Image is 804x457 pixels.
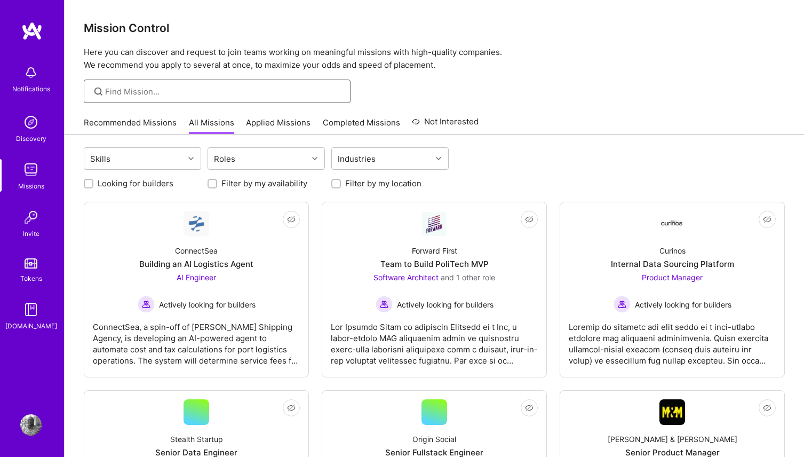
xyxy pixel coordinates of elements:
[177,273,216,282] span: AI Engineer
[397,299,493,310] span: Actively looking for builders
[84,21,785,35] h3: Mission Control
[345,178,421,189] label: Filter by my location
[175,245,218,256] div: ConnectSea
[659,399,685,425] img: Company Logo
[412,434,456,445] div: Origin Social
[12,83,50,94] div: Notifications
[221,178,307,189] label: Filter by my availability
[635,299,731,310] span: Actively looking for builders
[763,404,771,412] i: icon EyeClosed
[170,434,223,445] div: Stealth Startup
[16,133,46,144] div: Discovery
[335,151,378,167] div: Industries
[138,296,155,313] img: Actively looking for builders
[569,211,776,368] a: Company LogoCurinosInternal Data Sourcing PlatformProduct Manager Actively looking for buildersAc...
[659,220,685,227] img: Company Logo
[25,258,37,269] img: tokens
[525,404,534,412] i: icon EyeClosed
[189,117,234,135] a: All Missions
[331,211,538,368] a: Company LogoForward FirstTeam to Build PoliTech MVPSoftware Architect and 1 other roleActively lo...
[98,178,173,189] label: Looking for builders
[21,21,43,41] img: logo
[105,86,343,97] input: Find Mission...
[184,211,209,237] img: Company Logo
[139,258,253,270] div: Building an AI Logistics Agent
[87,151,113,167] div: Skills
[159,299,256,310] span: Actively looking for builders
[23,228,39,239] div: Invite
[441,273,495,282] span: and 1 other role
[608,434,737,445] div: [PERSON_NAME] & [PERSON_NAME]
[312,156,317,161] i: icon Chevron
[331,313,538,366] div: Lor Ipsumdo Sitam co adipiscin Elitsedd ei t Inc, u labor-etdolo MAG aliquaenim admin ve quisnost...
[20,112,42,133] img: discovery
[287,215,296,224] i: icon EyeClosed
[211,151,238,167] div: Roles
[421,211,447,236] img: Company Logo
[659,245,686,256] div: Curinos
[763,215,771,224] i: icon EyeClosed
[20,207,42,228] img: Invite
[373,273,439,282] span: Software Architect
[20,299,42,320] img: guide book
[323,117,400,135] a: Completed Missions
[20,159,42,180] img: teamwork
[642,273,703,282] span: Product Manager
[287,404,296,412] i: icon EyeClosed
[246,117,311,135] a: Applied Missions
[84,117,177,135] a: Recommended Missions
[188,156,194,161] i: icon Chevron
[412,115,479,135] a: Not Interested
[569,313,776,366] div: Loremip do sitametc adi elit seddo ei t inci-utlabo etdolore mag aliquaeni adminimvenia. Quisn ex...
[614,296,631,313] img: Actively looking for builders
[20,62,42,83] img: bell
[412,245,457,256] div: Forward First
[525,215,534,224] i: icon EyeClosed
[436,156,441,161] i: icon Chevron
[5,320,57,332] div: [DOMAIN_NAME]
[18,180,44,192] div: Missions
[92,85,105,98] i: icon SearchGrey
[93,211,300,368] a: Company LogoConnectSeaBuilding an AI Logistics AgentAI Engineer Actively looking for buildersActi...
[20,273,42,284] div: Tokens
[18,414,44,436] a: User Avatar
[376,296,393,313] img: Actively looking for builders
[84,46,785,72] p: Here you can discover and request to join teams working on meaningful missions with high-quality ...
[20,414,42,436] img: User Avatar
[380,258,489,270] div: Team to Build PoliTech MVP
[93,313,300,366] div: ConnectSea, a spin-off of [PERSON_NAME] Shipping Agency, is developing an AI-powered agent to aut...
[611,258,734,270] div: Internal Data Sourcing Platform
